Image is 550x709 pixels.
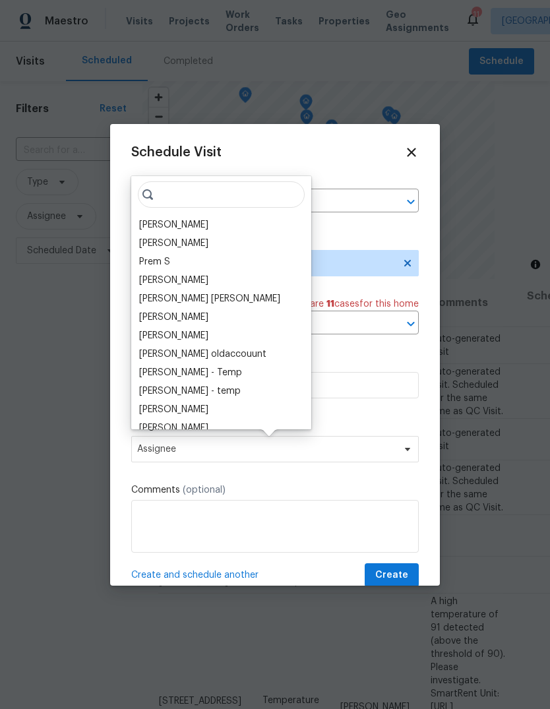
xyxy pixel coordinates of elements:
[139,366,242,379] div: [PERSON_NAME] - Temp
[131,175,419,189] label: Home
[139,218,208,231] div: [PERSON_NAME]
[139,311,208,324] div: [PERSON_NAME]
[139,329,208,342] div: [PERSON_NAME]
[131,569,259,582] span: Create and schedule another
[139,237,208,250] div: [PERSON_NAME]
[139,292,280,305] div: [PERSON_NAME] [PERSON_NAME]
[402,315,420,333] button: Open
[137,444,396,454] span: Assignee
[139,255,170,268] div: Prem S
[139,274,208,287] div: [PERSON_NAME]
[131,146,222,159] span: Schedule Visit
[326,299,334,309] span: 11
[139,385,241,398] div: [PERSON_NAME] - temp
[183,485,226,495] span: (optional)
[404,145,419,160] span: Close
[402,193,420,211] button: Open
[139,403,208,416] div: [PERSON_NAME]
[365,563,419,588] button: Create
[139,421,208,435] div: [PERSON_NAME]
[375,567,408,584] span: Create
[139,348,266,361] div: [PERSON_NAME] oldaccouunt
[285,297,419,311] span: There are case s for this home
[131,483,419,497] label: Comments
